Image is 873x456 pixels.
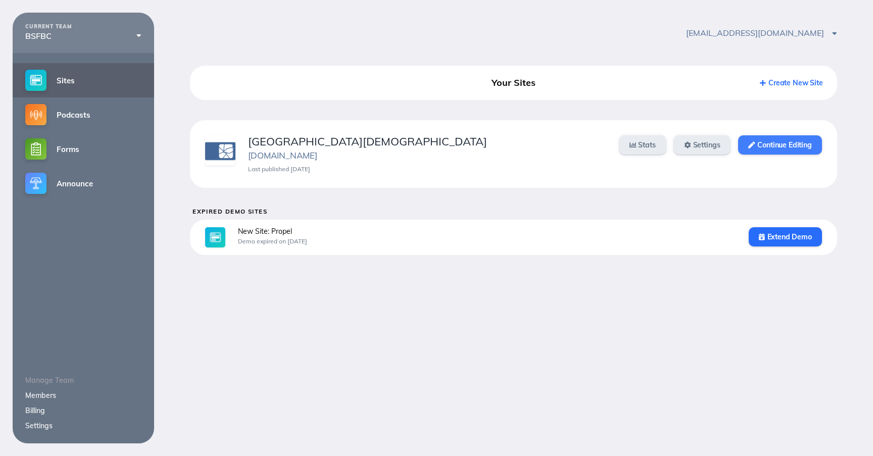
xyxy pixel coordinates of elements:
div: Your Sites [410,74,616,92]
img: podcasts-small@2x.png [25,104,46,125]
img: sites-large@2x.jpg [205,227,225,247]
a: Podcasts [13,97,154,132]
div: New Site: Propel [238,227,736,235]
span: Manage Team [25,376,74,385]
a: Announce [13,166,154,200]
a: Extend Demo [749,227,822,246]
a: Settings [25,421,53,430]
span: [EMAIL_ADDRESS][DOMAIN_NAME] [686,28,837,38]
a: [DOMAIN_NAME] [248,150,317,161]
h5: Expired Demo Sites [192,208,837,215]
a: Create New Site [760,78,823,87]
a: Continue Editing [738,135,821,155]
a: Members [25,391,56,400]
a: Sites [13,63,154,97]
img: yq5zxkx1cggc1jet.png [205,135,235,166]
img: announce-small@2x.png [25,173,46,194]
div: Demo expired on [DATE] [238,238,736,245]
div: Last published [DATE] [248,166,606,173]
div: BSFBC [25,31,141,40]
img: forms-small@2x.png [25,138,46,160]
div: [GEOGRAPHIC_DATA][DEMOGRAPHIC_DATA] [248,135,606,148]
div: CURRENT TEAM [25,24,141,30]
a: Settings [674,135,731,155]
a: Stats [619,135,666,155]
a: Billing [25,406,45,415]
img: sites-small@2x.png [25,70,46,91]
a: Forms [13,132,154,166]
